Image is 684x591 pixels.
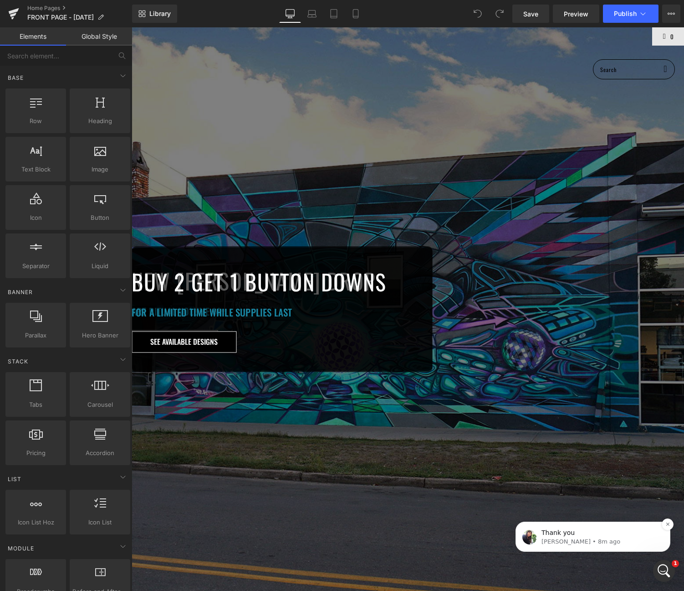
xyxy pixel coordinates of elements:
[564,9,588,19] span: Preview
[160,54,172,66] button: Dismiss notification
[72,448,128,458] span: Accordion
[8,261,63,271] span: Separator
[72,165,128,174] span: Image
[7,544,35,553] span: Module
[8,518,63,527] span: Icon List Hoz
[8,331,63,340] span: Parallax
[72,331,128,340] span: Hero Banner
[301,5,323,23] a: Laptop
[614,10,637,17] span: Publish
[72,518,128,527] span: Icon List
[323,5,345,23] a: Tablet
[8,400,63,410] span: Tabs
[72,261,128,271] span: Liquid
[662,5,680,23] button: More
[66,27,132,46] a: Global Style
[8,116,63,126] span: Row
[27,14,94,21] span: FRONT PAGE - [DATE]
[672,560,679,567] span: 1
[7,73,25,82] span: Base
[72,116,128,126] span: Heading
[8,213,63,223] span: Icon
[149,10,171,18] span: Library
[502,464,684,566] iframe: Intercom notifications message
[27,5,132,12] a: Home Pages
[490,5,509,23] button: Redo
[345,5,367,23] a: Mobile
[40,73,157,82] p: Message from Tina, sent 8m ago
[523,9,538,19] span: Save
[8,448,63,458] span: Pricing
[603,5,658,23] button: Publish
[72,400,128,410] span: Carousel
[469,5,487,23] button: Undo
[40,64,157,73] p: Thank you
[72,213,128,223] span: Button
[132,5,177,23] a: New Library
[14,57,168,88] div: message notification from Tina, 8m ago. Thank you
[461,32,543,52] input: Search
[19,309,86,321] span: SEE AVAILABLE DESIGNS
[653,560,675,582] iframe: Intercom live chat
[7,475,22,483] span: List
[7,357,29,366] span: Stack
[8,165,63,174] span: Text Block
[553,5,599,23] a: Preview
[279,5,301,23] a: Desktop
[7,288,34,296] span: Banner
[20,66,35,80] img: Profile image for Tina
